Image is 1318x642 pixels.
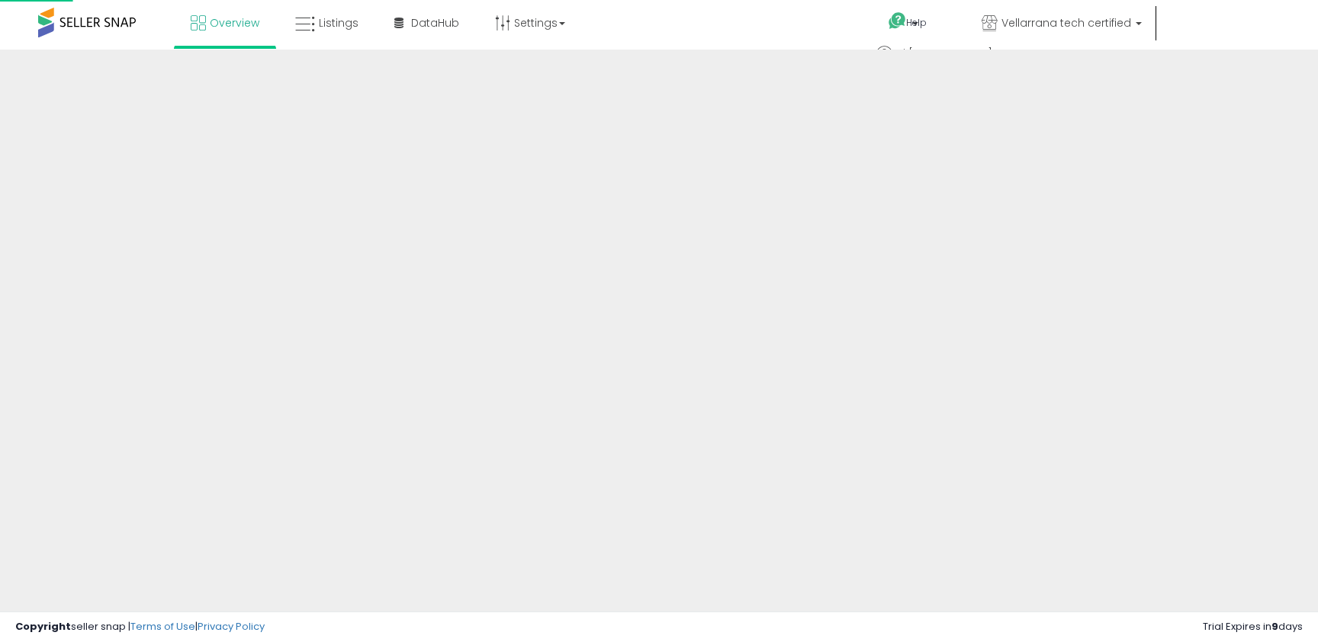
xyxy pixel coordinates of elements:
span: Vellarrana tech certified [1001,15,1131,30]
span: Listings [319,15,358,30]
b: 9 [1271,619,1278,634]
a: Hi [PERSON_NAME] [876,46,1003,76]
i: Get Help [888,11,907,30]
span: Hi [PERSON_NAME] [896,46,992,61]
strong: Copyright [15,619,71,634]
a: Terms of Use [130,619,195,634]
a: Privacy Policy [198,619,265,634]
span: Overview [210,15,259,30]
span: DataHub [411,15,459,30]
div: seller snap | | [15,620,265,634]
span: Trial Expires in days [1203,619,1303,634]
span: Help [906,16,927,29]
